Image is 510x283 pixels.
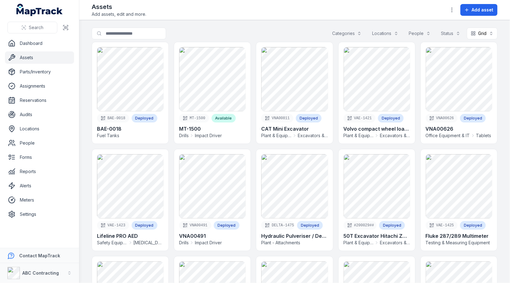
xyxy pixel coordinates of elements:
span: Search [29,24,43,31]
a: Assignments [5,80,74,92]
button: Grid [467,28,498,39]
a: Forms [5,151,74,163]
button: People [405,28,435,39]
a: MapTrack [16,4,63,16]
a: Alerts [5,180,74,192]
a: Reports [5,165,74,178]
a: Meters [5,194,74,206]
a: Reservations [5,94,74,107]
a: People [5,137,74,149]
button: Status [437,28,464,39]
span: Add asset [472,7,494,13]
a: Audits [5,108,74,121]
a: Locations [5,123,74,135]
a: Dashboard [5,37,74,50]
a: Parts/Inventory [5,66,74,78]
strong: Contact MapTrack [19,253,60,258]
strong: ABC Contracting [22,270,59,276]
h2: Assets [92,2,146,11]
span: Add assets, edit and more. [92,11,146,17]
a: Settings [5,208,74,220]
button: Add asset [460,4,498,16]
a: Assets [5,51,74,64]
button: Search [7,22,57,33]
